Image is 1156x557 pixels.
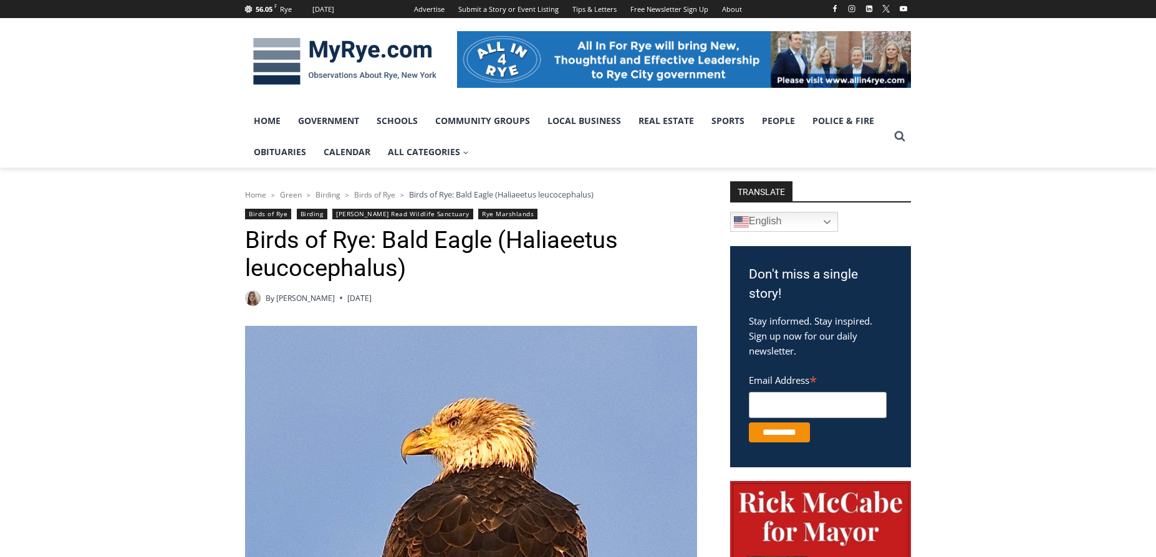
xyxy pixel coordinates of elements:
a: Birds of Rye [354,189,395,200]
img: MyRye.com [245,29,445,94]
a: Obituaries [245,136,315,168]
a: Birds of Rye [245,209,291,219]
a: Calendar [315,136,379,168]
img: en [734,214,749,229]
span: F [274,2,277,9]
a: Birding [315,189,340,200]
a: Home [245,105,289,136]
a: Green [280,189,302,200]
p: Stay informed. Stay inspired. Sign up now for our daily newsletter. [749,313,892,358]
div: [DATE] [312,4,334,15]
a: Facebook [827,1,842,16]
span: All Categories [388,145,469,159]
a: Government [289,105,368,136]
label: Email Address [749,368,887,390]
span: 56.05 [256,4,272,14]
a: Home [245,189,266,200]
a: English [730,212,838,232]
button: View Search Form [889,125,911,148]
span: > [400,191,404,199]
img: All in for Rye [457,31,911,87]
a: Police & Fire [804,105,883,136]
span: > [271,191,275,199]
a: People [753,105,804,136]
img: (PHOTO: MyRye.com intern Amélie Coghlan, 2025. Contributed.) [245,290,261,306]
a: Linkedin [862,1,877,16]
span: > [345,191,349,199]
a: Community Groups [426,105,539,136]
span: By [266,292,274,304]
a: Instagram [844,1,859,16]
a: Real Estate [630,105,703,136]
a: Author image [245,290,261,306]
a: Birding [297,209,327,219]
a: Sports [703,105,753,136]
div: Rye [280,4,292,15]
time: [DATE] [347,292,372,304]
h1: Birds of Rye: Bald Eagle (Haliaeetus leucocephalus) [245,226,697,283]
a: [PERSON_NAME] [276,293,335,303]
nav: Primary Navigation [245,105,889,168]
a: All Categories [379,136,478,168]
a: YouTube [896,1,911,16]
nav: Breadcrumbs [245,188,697,201]
a: [PERSON_NAME] Read Wildlife Sanctuary [332,209,473,219]
span: > [307,191,311,199]
a: Rye Marshlands [478,209,537,219]
span: Birds of Rye: Bald Eagle (Haliaeetus leucocephalus) [409,189,594,200]
h3: Don't miss a single story! [749,265,892,304]
a: Schools [368,105,426,136]
a: X [879,1,893,16]
a: Local Business [539,105,630,136]
strong: TRANSLATE [730,181,792,201]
